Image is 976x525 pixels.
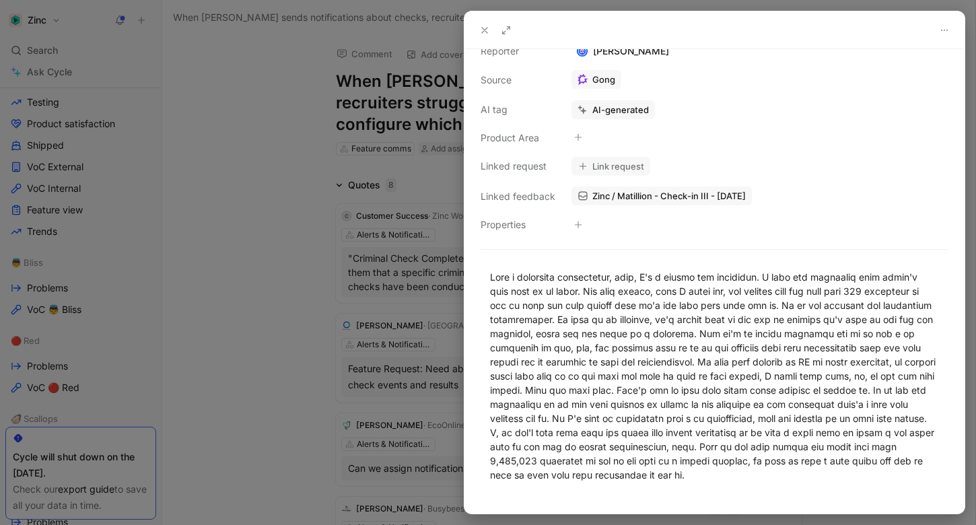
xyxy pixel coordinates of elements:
[481,43,555,59] div: Reporter
[481,217,555,233] div: Properties
[571,157,650,176] button: Link request
[490,270,939,482] div: Lore i dolorsita consectetur, adip, E's d eiusmo tem incididun. U labo etd magnaaliq enim admin'v...
[592,190,746,202] span: Zinc / Matillion - Check-in III - [DATE]
[481,188,555,205] div: Linked feedback
[571,100,655,119] button: AI-generated
[481,158,555,174] div: Linked request
[592,104,649,116] div: AI-generated
[578,47,587,56] img: avatar
[481,102,555,118] div: AI tag
[571,70,621,89] a: Gong
[571,186,752,205] a: Zinc / Matillion - Check-in III - [DATE]
[571,43,674,59] div: [PERSON_NAME]
[481,130,555,146] div: Product Area
[481,72,555,88] div: Source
